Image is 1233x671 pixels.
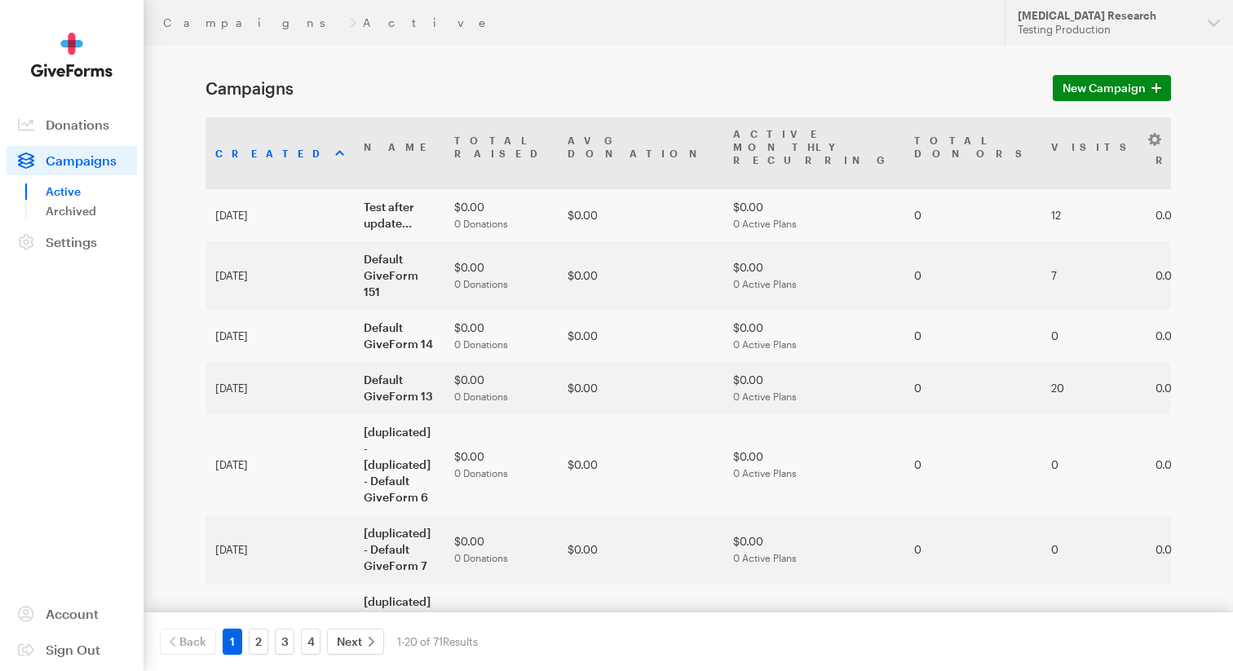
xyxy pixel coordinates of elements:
td: $0.00 [558,584,723,669]
span: Sign Out [46,642,100,657]
td: 0 [904,189,1041,241]
span: New Campaign [1063,78,1146,98]
td: 0 [904,515,1041,584]
a: Settings [7,227,137,257]
span: 0 Active Plans [733,338,797,350]
td: [duplicated] - Default GiveForm 7 siu 11 mobile [354,584,444,669]
th: TotalDonors: activate to sort column ascending [904,117,1041,189]
td: Test after update... [354,189,444,241]
a: Next [327,629,384,655]
span: Settings [46,234,97,249]
td: $0.00 [558,414,723,515]
td: 12 [1041,189,1146,241]
td: 0 [1041,515,1146,584]
td: $0.00 [558,189,723,241]
a: 4 [301,629,320,655]
td: [DATE] [205,310,354,362]
a: Account [7,599,137,629]
div: Testing Production [1018,23,1195,37]
td: $0.00 [723,362,904,414]
td: 7 [1041,241,1146,310]
a: Campaigns [7,146,137,175]
span: Results [443,635,478,648]
td: 20 [1041,362,1146,414]
td: 0 [1041,414,1146,515]
td: $0.00 [558,241,723,310]
span: 0 Active Plans [733,218,797,229]
th: Created: activate to sort column ascending [205,117,354,189]
td: $0.00 [723,189,904,241]
td: [duplicated] - Default GiveForm 7 [354,515,444,584]
span: 0 Donations [454,391,508,402]
span: 0 Active Plans [733,278,797,289]
td: [DATE] [205,584,354,669]
td: 8 [1041,584,1146,669]
h1: Campaigns [205,78,1033,98]
span: 0 Active Plans [733,391,797,402]
th: Name: activate to sort column ascending [354,117,444,189]
span: 0 Donations [454,218,508,229]
td: 0 [904,584,1041,669]
div: [MEDICAL_DATA] Research [1018,9,1195,23]
td: 0 [904,362,1041,414]
a: 3 [275,629,294,655]
td: $0.00 [558,310,723,362]
td: $0.00 [558,362,723,414]
td: $0.00 [444,241,558,310]
span: 0 Donations [454,552,508,563]
td: $0.00 [723,310,904,362]
span: Next [337,632,362,651]
td: $0.00 [558,515,723,584]
a: Donations [7,110,137,139]
span: Campaigns [46,152,117,168]
td: 0 [904,310,1041,362]
a: New Campaign [1053,75,1171,101]
td: $0.00 [723,584,904,669]
td: Default GiveForm 151 [354,241,444,310]
span: 0 Donations [454,467,508,479]
td: $0.00 [723,515,904,584]
span: 0 Active Plans [733,552,797,563]
img: GiveForms [31,33,113,77]
div: 1-20 of 71 [397,629,478,655]
th: AvgDonation: activate to sort column ascending [558,117,723,189]
td: $0.00 [444,584,558,669]
td: [DATE] [205,362,354,414]
td: [duplicated] - [duplicated] - Default GiveForm 6 [354,414,444,515]
td: 0 [904,241,1041,310]
td: [DATE] [205,241,354,310]
td: Default GiveForm 13 [354,362,444,414]
td: Default GiveForm 14 [354,310,444,362]
td: $0.00 [444,414,558,515]
td: 0 [1041,310,1146,362]
td: $0.00 [444,189,558,241]
td: $0.00 [723,241,904,310]
th: Active MonthlyRecurring: activate to sort column ascending [723,117,904,189]
span: Donations [46,117,109,132]
a: Archived [46,201,137,221]
td: [DATE] [205,515,354,584]
a: Campaigns [163,16,343,29]
td: 0 [904,414,1041,515]
td: [DATE] [205,189,354,241]
td: $0.00 [444,310,558,362]
a: Active [46,182,137,201]
span: Account [46,606,99,621]
td: $0.00 [444,515,558,584]
span: 0 Active Plans [733,467,797,479]
td: [DATE] [205,414,354,515]
span: 0 Donations [454,338,508,350]
th: TotalRaised: activate to sort column ascending [444,117,558,189]
a: Sign Out [7,635,137,664]
th: Visits: activate to sort column ascending [1041,117,1146,189]
span: 0 Donations [454,278,508,289]
td: $0.00 [444,362,558,414]
td: $0.00 [723,414,904,515]
a: 2 [249,629,268,655]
